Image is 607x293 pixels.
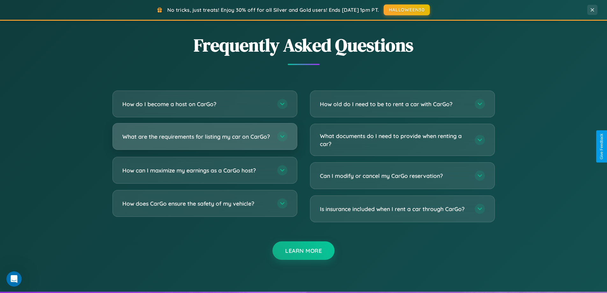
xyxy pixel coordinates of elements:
iframe: Intercom live chat [6,271,22,287]
h3: Is insurance included when I rent a car through CarGo? [320,205,468,213]
h3: What documents do I need to provide when renting a car? [320,132,468,148]
button: Learn More [272,241,335,260]
h3: What are the requirements for listing my car on CarGo? [122,133,271,141]
button: HALLOWEEN30 [384,4,430,15]
div: Give Feedback [599,134,604,159]
span: No tricks, just treats! Enjoy 30% off for all Silver and Gold users! Ends [DATE] 1pm PT. [167,7,379,13]
h3: How can I maximize my earnings as a CarGo host? [122,166,271,174]
h3: Can I modify or cancel my CarGo reservation? [320,172,468,180]
h2: Frequently Asked Questions [112,33,495,57]
h3: How old do I need to be to rent a car with CarGo? [320,100,468,108]
h3: How do I become a host on CarGo? [122,100,271,108]
h3: How does CarGo ensure the safety of my vehicle? [122,200,271,208]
